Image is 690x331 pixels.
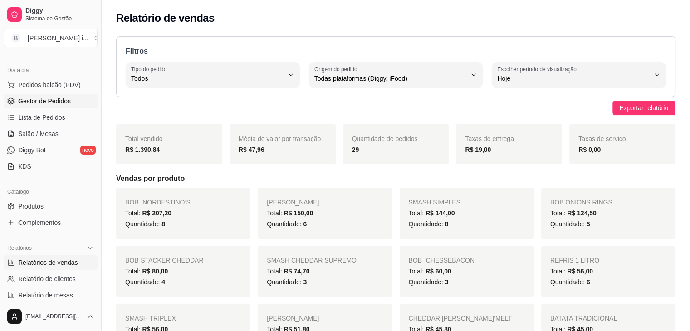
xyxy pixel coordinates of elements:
[125,257,203,264] span: BOB´STACKER CHEDDAR
[352,146,359,153] strong: 29
[4,159,98,174] a: KDS
[7,244,32,252] span: Relatórios
[18,274,76,283] span: Relatório de clientes
[4,29,98,47] button: Select a team
[4,78,98,92] button: Pedidos balcão (PDV)
[25,7,94,15] span: Diggy
[267,209,313,217] span: Total:
[550,199,612,206] span: BOB ONIONS RINGS
[409,315,512,322] span: CHEDDAR [PERSON_NAME]’MELT
[426,268,451,275] span: R$ 60,00
[25,313,83,320] span: [EMAIL_ADDRESS][DOMAIN_NAME]
[612,101,675,115] button: Exportar relatório
[445,278,449,286] span: 3
[4,143,98,157] a: Diggy Botnovo
[314,74,467,83] span: Todas plataformas (Diggy, iFood)
[314,65,360,73] label: Origem do pedido
[125,278,165,286] span: Quantidade:
[18,113,65,122] span: Lista de Pedidos
[267,268,309,275] span: Total:
[550,257,599,264] span: REFRIS 1 LITRO
[4,288,98,302] a: Relatório de mesas
[4,127,98,141] a: Salão / Mesas
[409,220,449,228] span: Quantidade:
[125,220,165,228] span: Quantidade:
[267,199,319,206] span: [PERSON_NAME]
[18,258,78,267] span: Relatórios de vendas
[11,34,20,43] span: B
[125,199,191,206] span: BOB´ NORDESTINO’S
[492,62,666,88] button: Escolher período de visualizaçãoHoje
[409,278,449,286] span: Quantidade:
[550,220,590,228] span: Quantidade:
[125,209,171,217] span: Total:
[303,278,307,286] span: 3
[161,278,165,286] span: 4
[309,62,483,88] button: Origem do pedidoTodas plataformas (Diggy, iFood)
[239,146,264,153] strong: R$ 47,96
[18,97,71,106] span: Gestor de Pedidos
[4,185,98,199] div: Catálogo
[18,218,61,227] span: Complementos
[142,268,168,275] span: R$ 80,00
[578,135,626,142] span: Taxas de serviço
[18,291,73,300] span: Relatório de mesas
[465,135,514,142] span: Taxas de entrega
[465,146,491,153] strong: R$ 19,00
[303,220,307,228] span: 6
[550,268,593,275] span: Total:
[267,220,307,228] span: Quantidade:
[126,46,666,57] p: Filtros
[126,62,300,88] button: Tipo do pedidoTodos
[131,74,284,83] span: Todos
[267,257,357,264] span: SMASH CHEDDAR SUPREMO
[4,215,98,230] a: Complementos
[25,15,94,22] span: Sistema de Gestão
[550,315,617,322] span: BATATA TRADICIONAL
[352,135,418,142] span: Quantidade de pedidos
[4,110,98,125] a: Lista de Pedidos
[497,65,579,73] label: Escolher período de visualização
[4,272,98,286] a: Relatório de clientes
[18,129,59,138] span: Salão / Mesas
[125,315,176,322] span: SMASH TRIPLEX
[4,4,98,25] a: DiggySistema de Gestão
[578,146,601,153] strong: R$ 0,00
[620,103,668,113] span: Exportar relatório
[4,199,98,214] a: Produtos
[18,146,46,155] span: Diggy Bot
[587,278,590,286] span: 6
[567,268,593,275] span: R$ 56,00
[239,135,321,142] span: Média de valor por transação
[445,220,449,228] span: 8
[28,34,88,43] div: [PERSON_NAME] i ...
[125,146,160,153] strong: R$ 1.390,84
[409,199,460,206] span: SMASH SIMPLES
[409,257,475,264] span: BOB´ CHESSEBACON
[4,94,98,108] a: Gestor de Pedidos
[116,173,675,184] h5: Vendas por produto
[267,315,319,322] span: [PERSON_NAME]
[4,63,98,78] div: Dia a dia
[567,209,597,217] span: R$ 124,50
[4,306,98,327] button: [EMAIL_ADDRESS][DOMAIN_NAME]
[125,268,168,275] span: Total:
[125,135,163,142] span: Total vendido
[284,209,313,217] span: R$ 150,00
[116,11,215,25] h2: Relatório de vendas
[550,278,590,286] span: Quantidade:
[409,209,455,217] span: Total:
[18,202,44,211] span: Produtos
[4,255,98,270] a: Relatórios de vendas
[587,220,590,228] span: 5
[131,65,170,73] label: Tipo do pedido
[284,268,310,275] span: R$ 74,70
[142,209,171,217] span: R$ 207,20
[267,278,307,286] span: Quantidade:
[18,162,31,171] span: KDS
[426,209,455,217] span: R$ 144,00
[18,80,81,89] span: Pedidos balcão (PDV)
[550,209,597,217] span: Total:
[161,220,165,228] span: 8
[497,74,650,83] span: Hoje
